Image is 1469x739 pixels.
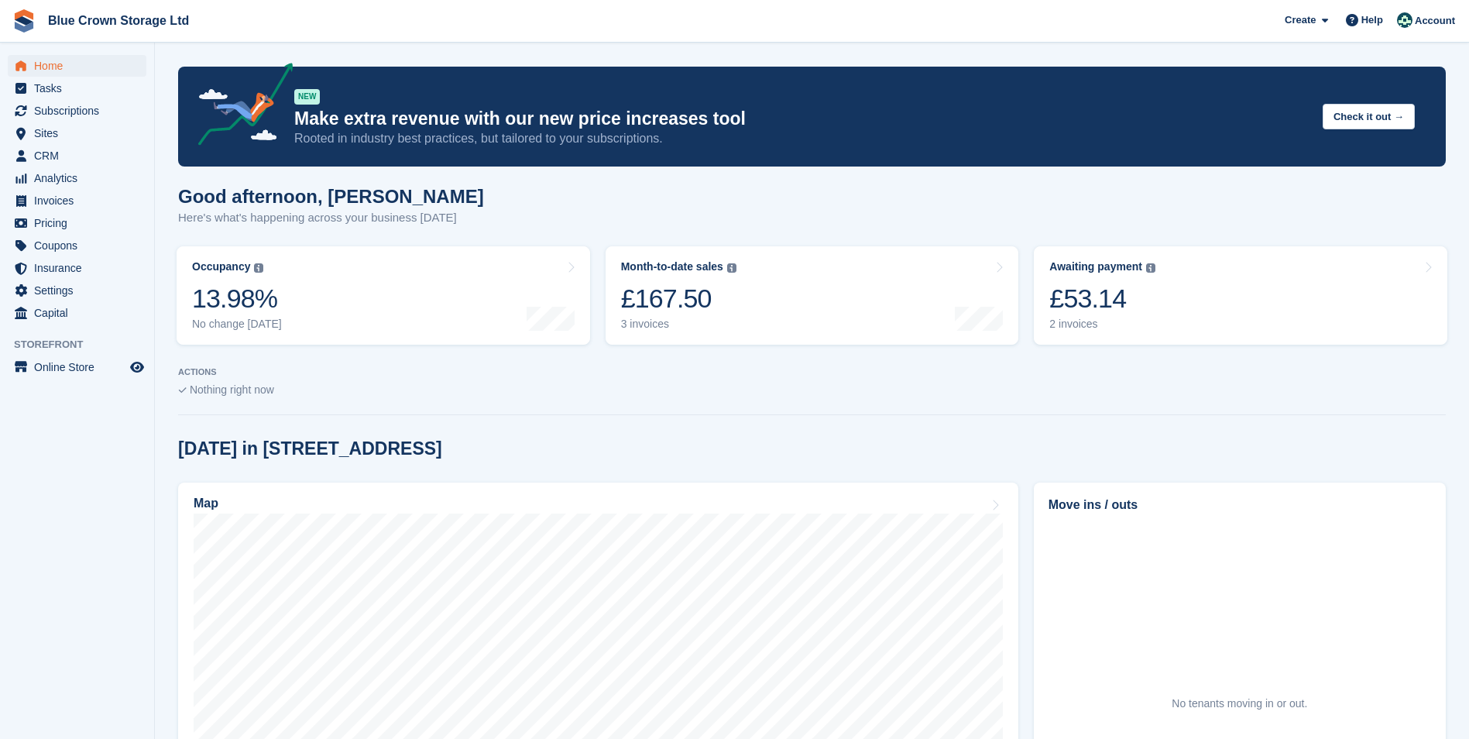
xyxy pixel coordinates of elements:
a: menu [8,167,146,189]
span: Nothing right now [190,383,274,396]
a: menu [8,145,146,167]
span: Sites [34,122,127,144]
h2: [DATE] in [STREET_ADDRESS] [178,438,442,459]
img: icon-info-grey-7440780725fd019a000dd9b08b2336e03edf1995a4989e88bcd33f0948082b44.svg [1146,263,1155,273]
span: Help [1361,12,1383,28]
button: Check it out → [1323,104,1415,129]
div: Month-to-date sales [621,260,723,273]
span: Storefront [14,337,154,352]
span: Capital [34,302,127,324]
img: blank_slate_check_icon-ba018cac091ee9be17c0a81a6c232d5eb81de652e7a59be601be346b1b6ddf79.svg [178,387,187,394]
span: CRM [34,145,127,167]
p: Here's what's happening across your business [DATE] [178,209,484,227]
a: menu [8,190,146,211]
img: John Marshall [1397,12,1412,28]
img: icon-info-grey-7440780725fd019a000dd9b08b2336e03edf1995a4989e88bcd33f0948082b44.svg [254,263,263,273]
a: menu [8,280,146,301]
div: No tenants moving in or out. [1172,696,1307,712]
img: price-adjustments-announcement-icon-8257ccfd72463d97f412b2fc003d46551f7dbcb40ab6d574587a9cd5c0d94... [185,63,293,151]
a: menu [8,212,146,234]
a: menu [8,100,146,122]
div: NEW [294,89,320,105]
div: No change [DATE] [192,318,282,331]
span: Create [1285,12,1316,28]
span: Online Store [34,356,127,378]
a: Awaiting payment £53.14 2 invoices [1034,246,1447,345]
a: Preview store [128,358,146,376]
a: menu [8,122,146,144]
span: Settings [34,280,127,301]
p: Make extra revenue with our new price increases tool [294,108,1310,130]
span: Account [1415,13,1455,29]
p: ACTIONS [178,367,1446,377]
span: Invoices [34,190,127,211]
div: 2 invoices [1049,318,1155,331]
div: 3 invoices [621,318,736,331]
a: Occupancy 13.98% No change [DATE] [177,246,590,345]
div: Awaiting payment [1049,260,1142,273]
div: £53.14 [1049,283,1155,315]
a: menu [8,235,146,256]
p: Rooted in industry best practices, but tailored to your subscriptions. [294,130,1310,147]
a: menu [8,302,146,324]
div: £167.50 [621,283,736,315]
span: Insurance [34,257,127,279]
h2: Map [194,497,218,510]
span: Pricing [34,212,127,234]
div: 13.98% [192,283,282,315]
h1: Good afternoon, [PERSON_NAME] [178,186,484,207]
span: Analytics [34,167,127,189]
span: Home [34,55,127,77]
a: menu [8,55,146,77]
a: menu [8,257,146,279]
div: Occupancy [192,260,250,273]
h2: Move ins / outs [1049,496,1431,514]
span: Coupons [34,235,127,256]
a: menu [8,356,146,378]
span: Subscriptions [34,100,127,122]
span: Tasks [34,77,127,99]
a: Month-to-date sales £167.50 3 invoices [606,246,1019,345]
img: stora-icon-8386f47178a22dfd0bd8f6a31ec36ba5ce8667c1dd55bd0f319d3a0aa187defe.svg [12,9,36,33]
img: icon-info-grey-7440780725fd019a000dd9b08b2336e03edf1995a4989e88bcd33f0948082b44.svg [727,263,736,273]
a: Blue Crown Storage Ltd [42,8,195,33]
a: menu [8,77,146,99]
